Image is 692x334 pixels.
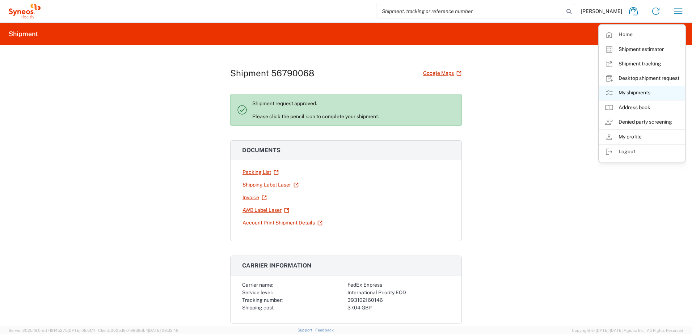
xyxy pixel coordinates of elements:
[599,42,685,57] a: Shipment estimator
[599,145,685,159] a: Logout
[599,86,685,100] a: My shipments
[242,262,312,269] span: Carrier information
[9,328,95,333] span: Server: 2025.18.0-dd719145275
[347,289,450,296] div: International Priority EOD
[298,328,316,332] a: Support
[230,68,315,78] h1: Shipment 56790068
[581,8,622,14] span: [PERSON_NAME]
[347,304,450,312] div: 37.04 GBP
[599,130,685,144] a: My profile
[242,217,323,229] a: Account Print Shipment Details
[9,30,38,38] h2: Shipment
[98,328,178,333] span: Client: 2025.18.0-9839db4
[599,100,685,115] a: Address book
[242,305,274,311] span: Shipping cost
[347,296,450,304] div: 393102160146
[148,328,178,333] span: [DATE] 09:32:48
[242,204,290,217] a: AWB Label Laser
[572,327,683,334] span: Copyright © [DATE]-[DATE] Agistix Inc., All Rights Reserved
[423,67,462,80] a: Google Maps
[347,281,450,289] div: FedEx Express
[242,166,279,179] a: Packing List
[599,27,685,42] a: Home
[242,290,273,295] span: Service level:
[376,4,564,18] input: Shipment, tracking or reference number
[242,147,280,154] span: Documents
[242,179,299,191] a: Shipping Label Laser
[599,57,685,71] a: Shipment tracking
[242,191,267,204] a: Invoice
[315,328,334,332] a: Feedback
[252,100,456,120] p: Shipment request approved. Please click the pencil icon to complete your shipment.
[68,328,95,333] span: [DATE] 09:51:11
[599,71,685,86] a: Desktop shipment request
[242,282,273,288] span: Carrier name:
[599,115,685,129] a: Denied party screening
[242,297,283,303] span: Tracking number:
